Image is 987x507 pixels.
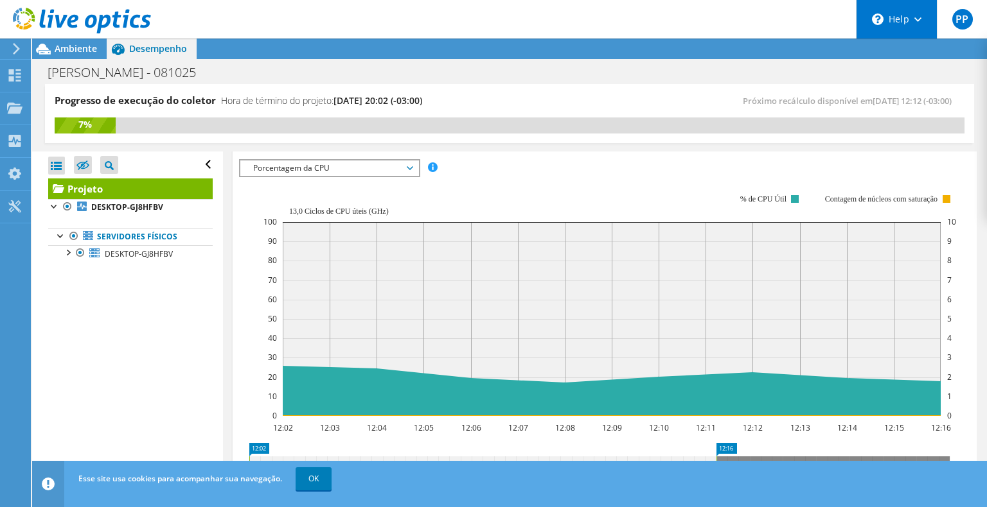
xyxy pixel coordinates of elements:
text: 12:11 [696,422,716,433]
a: Servidores físicos [48,228,213,245]
text: 50 [268,313,277,324]
text: 12:07 [508,422,528,433]
b: DESKTOP-GJ8HFBV [91,202,163,212]
text: 60 [268,294,277,305]
text: 12:13 [790,422,810,433]
text: 4 [947,332,952,343]
text: 12:02 [273,422,293,433]
text: 5 [947,313,952,324]
text: 12:10 [649,422,669,433]
text: 12:09 [602,422,622,433]
span: [DATE] 12:12 (-03:00) [873,95,952,107]
text: 9 [947,236,952,246]
text: 7 [947,275,952,286]
text: 12:16 [931,422,951,433]
svg: \n [872,13,884,25]
a: DESKTOP-GJ8HFBV [48,199,213,216]
text: 80 [268,255,277,266]
span: Desempenho [129,42,187,55]
text: 12:05 [414,422,434,433]
text: 0 [947,410,952,421]
a: DESKTOP-GJ8HFBV [48,245,213,262]
text: 70 [268,275,277,286]
text: 12:08 [555,422,575,433]
text: Contagem de núcleos com saturação [825,194,938,203]
text: 13,0 Ciclos de CPU úteis (GHz) [289,207,389,216]
h1: [PERSON_NAME] - 081025 [42,65,216,80]
text: 12:06 [461,422,481,433]
text: 2 [947,372,952,382]
a: Projeto [48,178,213,199]
text: 40 [268,332,277,343]
span: Próximo recálculo disponível em [743,95,958,107]
text: 0 [272,410,277,421]
span: DESKTOP-GJ8HFBV [105,248,173,259]
span: Porcentagem da CPU [247,160,412,176]
text: 100 [263,216,277,227]
span: Esse site usa cookies para acompanhar sua navegação. [78,473,282,484]
text: 20 [268,372,277,382]
span: Ambiente [55,42,97,55]
text: 10 [268,391,277,402]
span: PP [952,9,973,30]
text: 12:12 [743,422,763,433]
text: 12:03 [320,422,340,433]
text: 12:15 [884,422,904,433]
text: 10 [947,216,956,227]
h4: Hora de término do projeto: [221,94,422,108]
text: % de CPU Útil [740,194,787,203]
text: 8 [947,255,952,266]
text: 90 [268,236,277,246]
text: 12:14 [837,422,857,433]
text: 12:04 [367,422,387,433]
span: [DATE] 20:02 (-03:00) [333,94,422,107]
div: 7% [55,117,116,132]
a: OK [296,467,332,490]
text: 3 [947,352,952,363]
text: 30 [268,352,277,363]
text: 6 [947,294,952,305]
text: 1 [947,391,952,402]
